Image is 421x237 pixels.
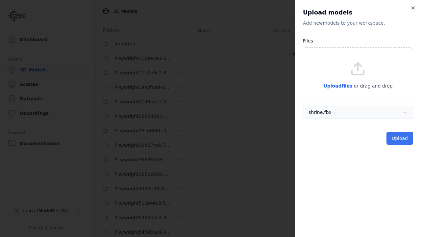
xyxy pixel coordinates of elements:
[309,109,332,116] div: shrine.fbx
[303,8,413,17] h2: Upload models
[323,83,352,89] span: Upload files
[303,38,313,43] label: Files
[353,82,393,90] p: or drag and drop
[386,132,413,145] button: Upload
[303,20,413,26] p: Add new model s to your workspace.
